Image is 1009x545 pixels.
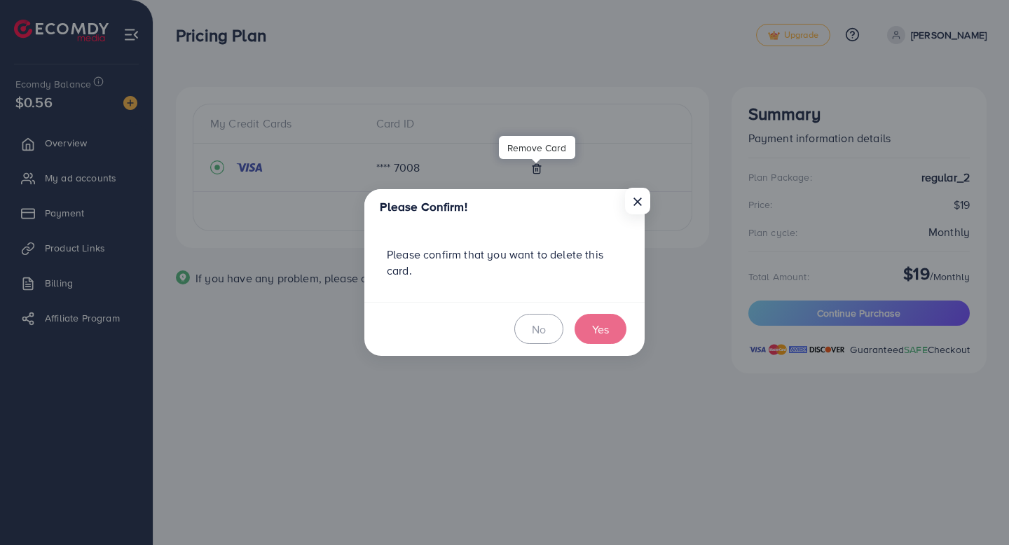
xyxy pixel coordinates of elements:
[499,136,575,159] div: Remove Card
[625,188,650,214] button: Close
[949,482,998,534] iframe: Chat
[575,314,626,344] button: Yes
[364,224,645,301] div: Please confirm that you want to delete this card.
[514,314,563,344] button: No
[380,198,467,216] h5: Please Confirm!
